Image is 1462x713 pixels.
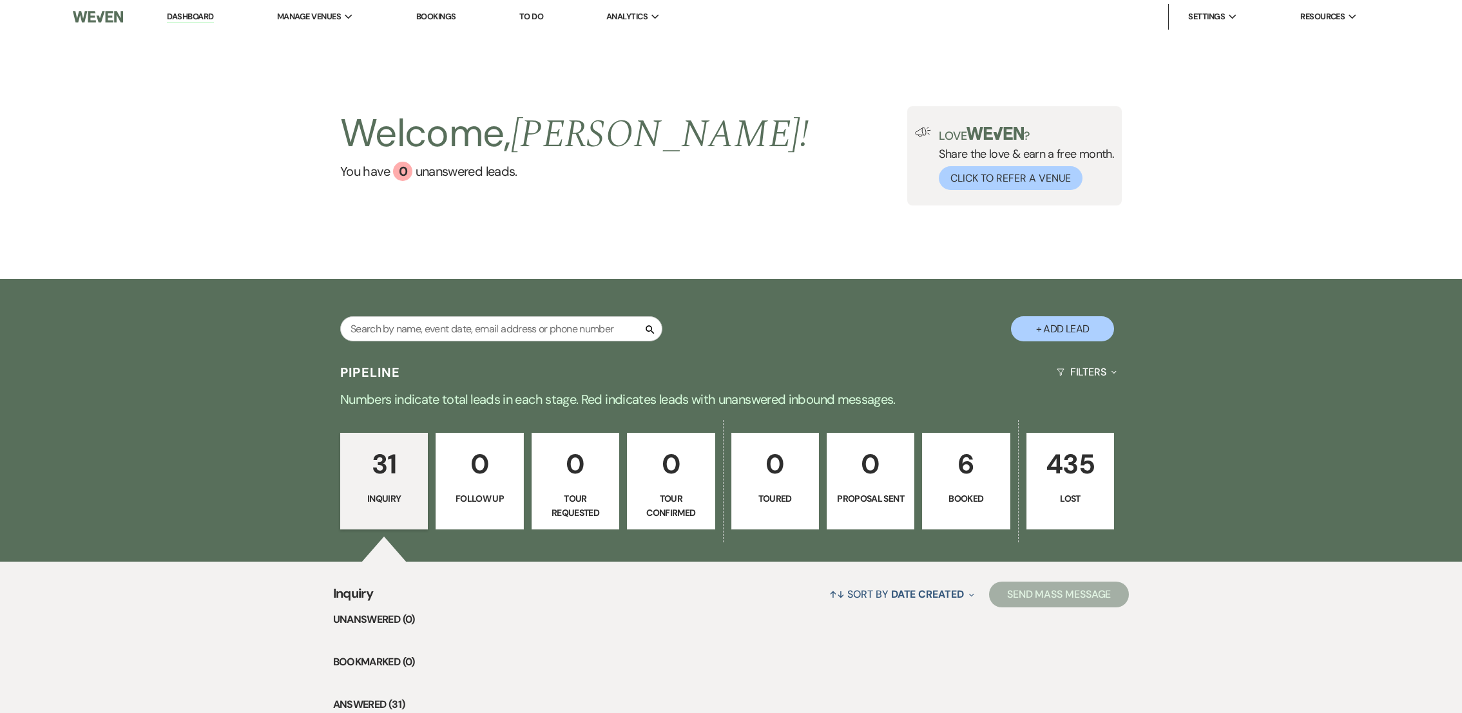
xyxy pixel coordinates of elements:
li: Answered (31) [333,696,1130,713]
p: 0 [835,442,906,486]
a: 0Proposal Sent [827,433,914,529]
a: 0Tour Confirmed [627,433,715,529]
h2: Welcome, [340,106,809,162]
span: Date Created [891,587,964,601]
span: [PERSON_NAME] ! [511,105,809,164]
li: Unanswered (0) [333,611,1130,628]
span: Inquiry [333,584,374,611]
p: Booked [930,491,1001,506]
button: Sort By Date Created [824,577,979,611]
button: Click to Refer a Venue [939,166,1082,190]
div: Share the love & earn a free month. [931,127,1114,190]
a: 6Booked [922,433,1010,529]
p: Numbers indicate total leads in each stage. Red indicates leads with unanswered inbound messages. [267,389,1195,410]
span: Resources [1300,10,1345,23]
p: Toured [740,491,811,506]
a: 31Inquiry [340,433,428,529]
p: 31 [349,442,419,486]
a: Bookings [416,11,456,22]
p: 6 [930,442,1001,486]
p: Tour Requested [540,491,611,520]
img: loud-speaker-illustration.svg [915,127,931,137]
img: Weven Logo [73,3,122,30]
img: weven-logo-green.svg [967,127,1024,140]
a: 0Follow Up [436,433,523,529]
span: Settings [1188,10,1225,23]
p: 435 [1035,442,1106,486]
p: Inquiry [349,491,419,506]
a: Dashboard [167,11,213,23]
p: Proposal Sent [835,491,906,506]
a: You have 0 unanswered leads. [340,162,809,181]
span: ↑↓ [829,587,845,601]
p: Tour Confirmed [635,491,706,520]
h3: Pipeline [340,363,401,381]
div: 0 [393,162,412,181]
p: 0 [444,442,515,486]
span: Manage Venues [277,10,341,23]
p: 0 [540,442,611,486]
input: Search by name, event date, email address or phone number [340,316,662,341]
button: Filters [1052,355,1122,389]
a: 0Toured [731,433,819,529]
p: Follow Up [444,491,515,506]
p: Lost [1035,491,1106,506]
p: 0 [740,442,811,486]
a: 435Lost [1026,433,1114,529]
a: 0Tour Requested [532,433,619,529]
p: Love ? [939,127,1114,142]
a: To Do [519,11,543,22]
li: Bookmarked (0) [333,654,1130,670]
span: Analytics [606,10,648,23]
button: Send Mass Message [989,582,1130,607]
button: + Add Lead [1011,316,1114,341]
p: 0 [635,442,706,486]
